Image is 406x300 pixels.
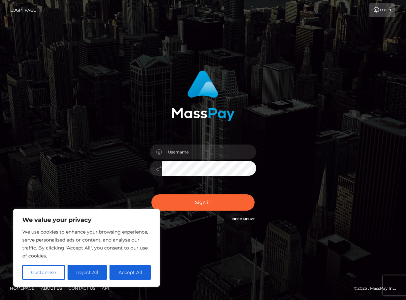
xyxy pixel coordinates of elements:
p: We use cookies to enhance your browsing experience, serve personalised ads or content, and analys... [22,228,151,260]
a: Need Help? [232,217,255,221]
button: Customise [22,265,65,280]
input: Username... [162,145,256,159]
a: Homepage [7,283,37,293]
div: © 2025 , MassPay Inc. [354,285,401,292]
a: Login Page [10,3,36,17]
a: Contact Us [66,283,98,293]
img: MassPay Login [171,70,235,121]
p: We value your privacy [22,216,151,224]
a: About Us [38,283,65,293]
button: Reject All [68,265,107,280]
div: We value your privacy [13,209,160,287]
button: Accept All [109,265,151,280]
a: Login [369,3,395,17]
a: API [99,283,112,293]
button: Sign in [151,194,255,211]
